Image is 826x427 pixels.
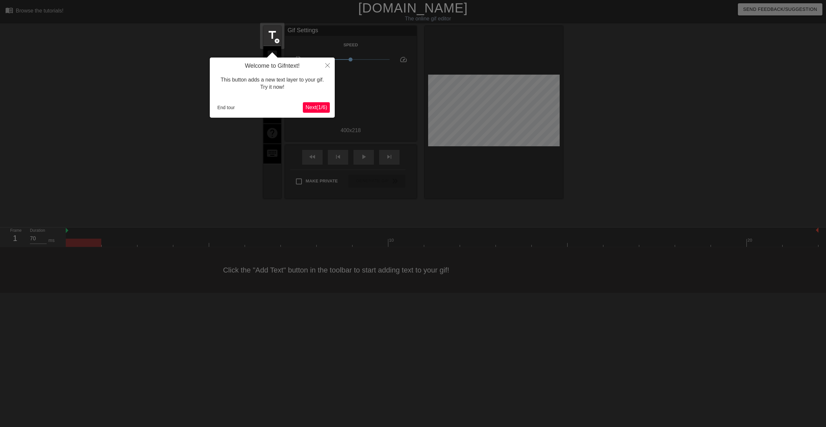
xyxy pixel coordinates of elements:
[215,70,330,98] div: This button adds a new text layer to your gif. Try it now!
[303,102,330,113] button: Next
[215,103,237,112] button: End tour
[320,58,335,73] button: Close
[215,62,330,70] h4: Welcome to Gifntext!
[305,105,327,110] span: Next ( 1 / 6 )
